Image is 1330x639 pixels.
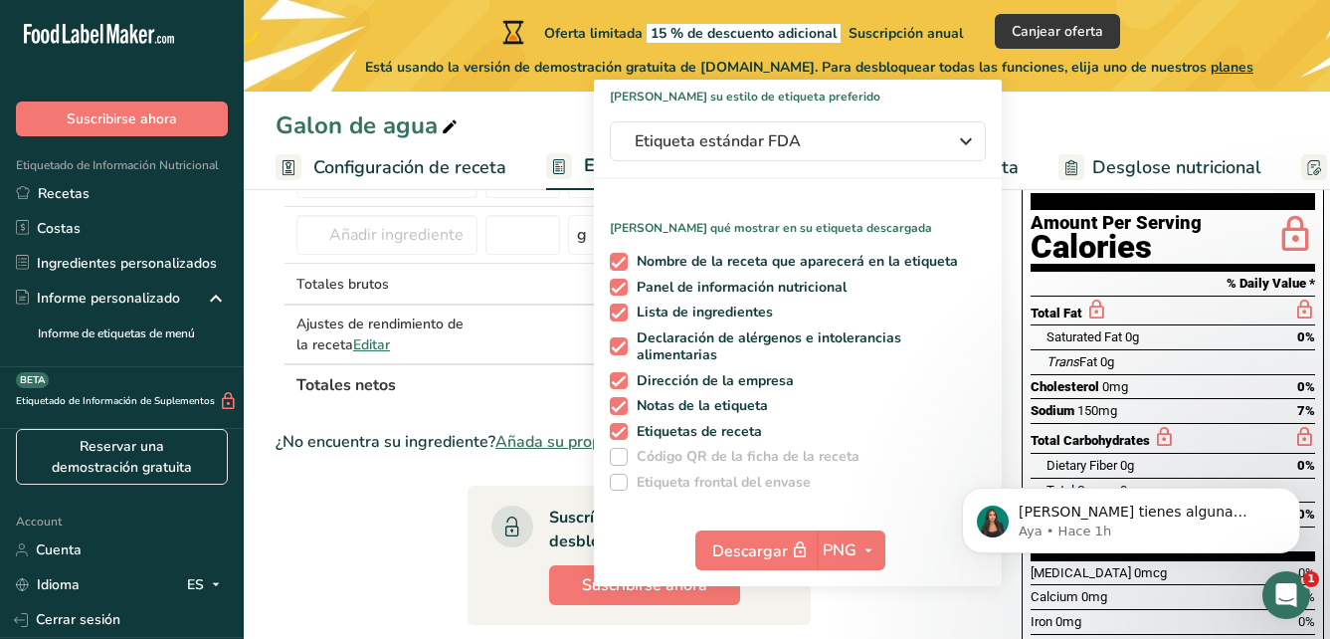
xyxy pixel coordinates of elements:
span: Código QR de la ficha de la receta [628,448,860,466]
button: Descargar [695,531,817,570]
div: Amount Per Serving [1031,214,1202,233]
span: 0mg [1055,614,1081,629]
span: planes [1211,58,1253,77]
button: Etiqueta estándar FDA [610,121,986,161]
span: Etiqueta estándar FDA [635,129,933,153]
th: Totales netos [292,363,753,405]
span: Suscribirse ahora [582,573,707,597]
span: Notas de la etiqueta [628,397,769,415]
span: Panel de información nutricional [628,279,848,297]
span: 1 [1303,571,1319,587]
span: Fat [1046,354,1097,369]
span: 15 % de descuento adicional [647,24,841,43]
a: Reservar una demostración gratuita [16,429,228,485]
h1: [PERSON_NAME] su estilo de etiqueta preferido [594,80,1002,106]
div: Calories [1031,233,1202,262]
button: Canjear oferta [995,14,1120,49]
div: Ajustes de rendimiento de la receta [296,314,477,355]
div: Suscríbase a un plan para desbloquear su receta [549,506,771,553]
span: Cholesterol [1031,379,1099,394]
a: Idioma [16,567,80,602]
span: 0mg [1102,379,1128,394]
button: Suscribirse ahora [549,565,740,605]
span: 7% [1297,403,1315,418]
span: Lista de ingredientes [628,304,774,321]
a: Configuración de receta [276,145,506,190]
div: Totales brutos [296,274,477,295]
span: Etiqueta frontal del envase [628,474,812,492]
span: Etiquetas de receta [628,423,763,441]
span: Total Carbohydrates [1031,433,1150,448]
span: 0% [1297,329,1315,344]
div: Oferta limitada [498,20,963,44]
span: 0g [1125,329,1139,344]
div: Informe personalizado [16,288,180,309]
div: g [577,223,587,247]
a: Desglose nutricional [1058,145,1261,190]
i: Trans [1046,354,1079,369]
span: Descargar [712,538,812,563]
iframe: Intercom live chat [1262,571,1310,619]
span: Desglose nutricional [1092,154,1261,181]
span: 0mg [1081,589,1107,604]
span: Añada su propio ingrediente [495,430,701,454]
span: Elaborador de recetas [584,152,769,179]
input: Añadir ingrediente [296,215,477,255]
span: Calcium [1031,589,1078,604]
span: 0% [1298,614,1315,629]
span: Declaración de alérgenos e intolerancias alimentarias [628,329,980,364]
p: [PERSON_NAME] qué mostrar en su etiqueta descargada [594,203,1002,237]
span: Saturated Fat [1046,329,1122,344]
span: Dirección de la empresa [628,372,795,390]
span: PNG [823,538,856,562]
span: Sodium [1031,403,1074,418]
span: Nombre de la receta que aparecerá en la etiqueta [628,253,959,271]
div: BETA [16,372,49,388]
div: Galon de agua [276,107,462,143]
span: Suscribirse ahora [67,108,177,129]
button: Suscribirse ahora [16,102,228,136]
span: Suscripción anual [849,24,963,43]
a: Elaborador de recetas [546,143,769,191]
span: Está usando la versión de demostración gratuita de [DOMAIN_NAME]. Para desbloquear todas las func... [365,57,1253,78]
button: PNG [817,531,885,570]
span: Configuración de receta [313,154,506,181]
div: ¿No encuentra su ingrediente? [276,430,1002,454]
iframe: Intercom notifications mensaje [932,446,1330,585]
span: 0% [1297,379,1315,394]
span: 150mg [1077,403,1117,418]
div: ES [187,573,228,597]
span: Total Fat [1031,306,1082,320]
section: % Daily Value * [1031,272,1315,296]
span: 0g [1100,354,1114,369]
span: Iron [1031,614,1052,629]
span: Editar [353,335,390,354]
span: Canjear oferta [1012,21,1103,42]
